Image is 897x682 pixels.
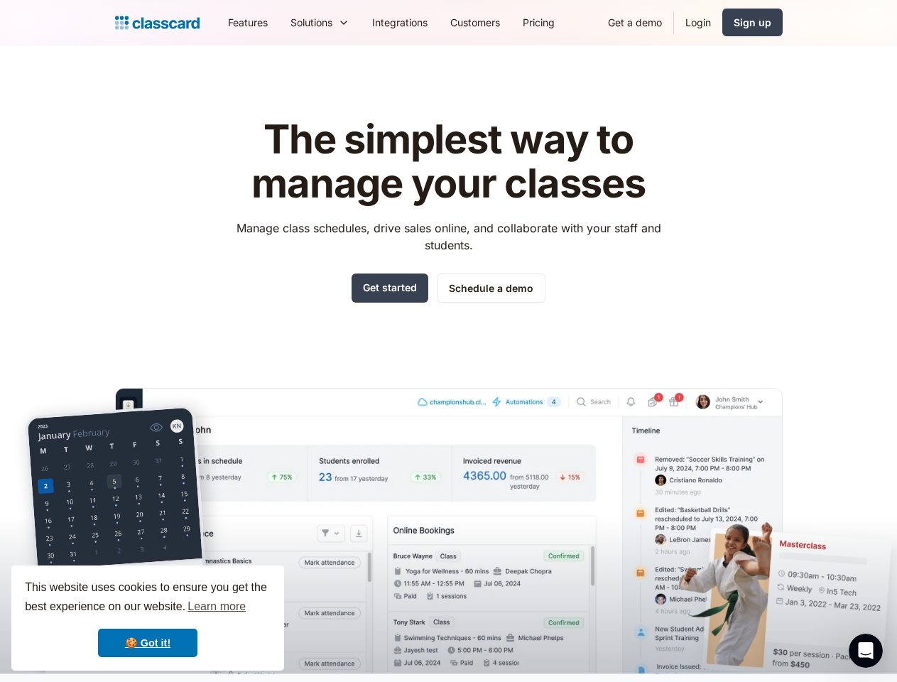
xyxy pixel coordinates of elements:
a: Login [674,6,722,38]
p: Manage class schedules, drive sales online, and collaborate with your staff and students. [223,220,674,254]
iframe: Intercom live chat [849,634,883,668]
a: Get a demo [597,6,673,38]
div: Sign up [734,15,771,30]
span: This website uses cookies to ensure you get the best experience on our website. [25,579,271,617]
h1: The simplest way to manage your classes [223,118,674,205]
a: Schedule a demo [437,274,545,303]
a: Features [217,6,279,38]
a: Customers [439,6,511,38]
a: Get started [352,274,428,303]
div: cookieconsent [11,565,284,671]
a: Integrations [361,6,439,38]
div: Solutions [290,15,332,30]
div: Solutions [279,6,361,38]
a: learn more about cookies [185,596,248,617]
a: dismiss cookie message [98,629,197,657]
a: Pricing [511,6,566,38]
a: Sign up [722,9,783,36]
a: Logo [115,13,200,33]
